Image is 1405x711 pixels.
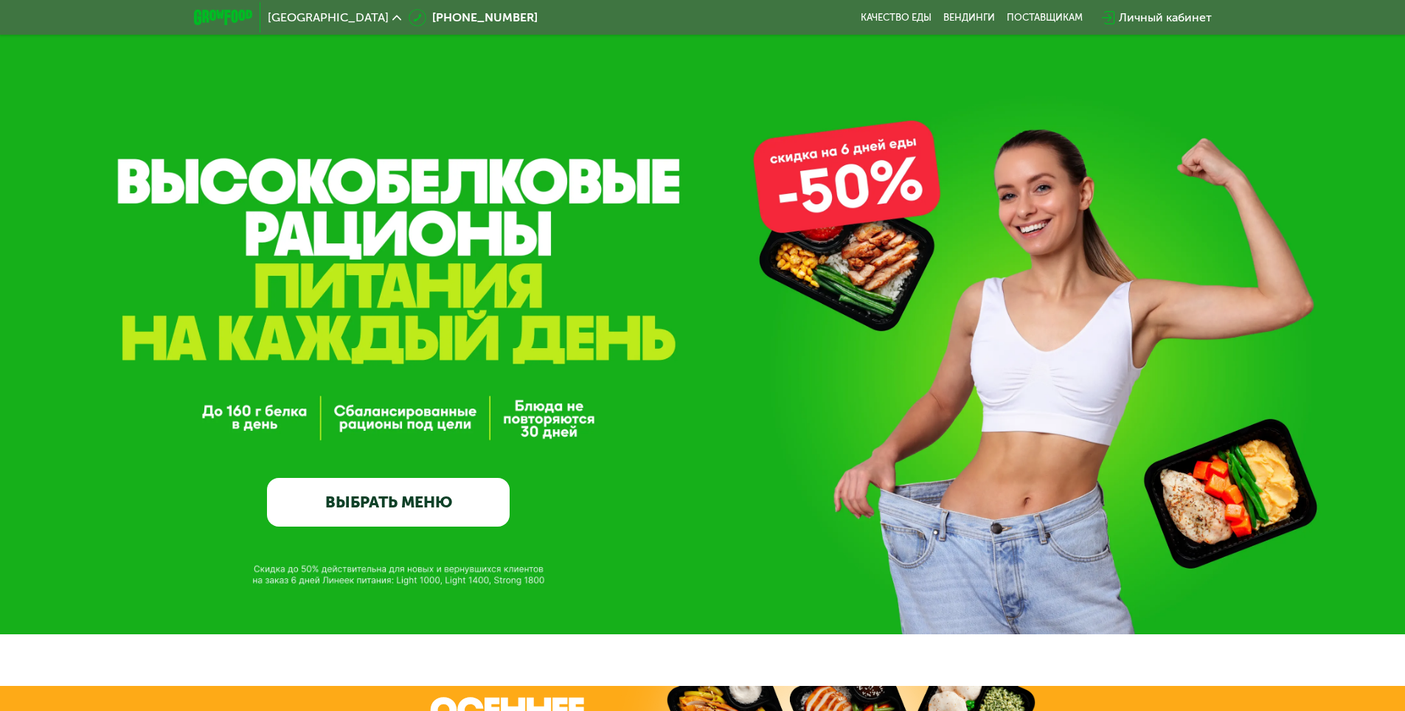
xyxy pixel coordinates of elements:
a: Вендинги [943,12,995,24]
a: [PHONE_NUMBER] [409,9,538,27]
div: Личный кабинет [1119,9,1212,27]
span: [GEOGRAPHIC_DATA] [268,12,389,24]
a: Качество еды [861,12,932,24]
a: ВЫБРАТЬ МЕНЮ [267,478,510,527]
div: поставщикам [1007,12,1083,24]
